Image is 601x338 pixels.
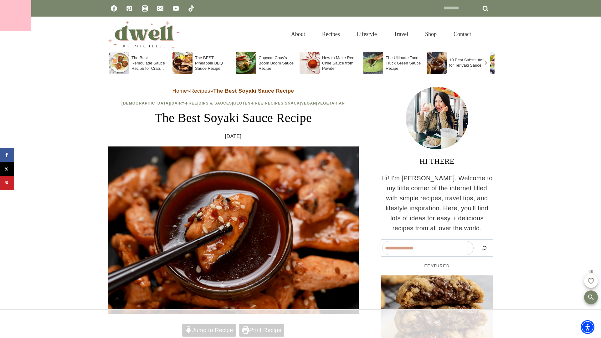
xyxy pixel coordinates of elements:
a: Email [154,2,167,15]
a: Contact [445,24,480,44]
h1: The Best Soyaki Sauce Recipe [108,109,359,127]
a: Snack [285,101,300,105]
a: Home [172,88,187,94]
a: Facebook [108,2,120,15]
a: Recipes [265,101,284,105]
a: Dips & Sauces [199,101,232,105]
span: | | | | | | | [121,101,345,105]
h3: HI THERE [381,156,493,167]
a: Dairy-Free [172,101,197,105]
img: DWELL by michelle [108,20,180,49]
a: About [283,24,314,44]
a: TikTok [185,2,198,15]
a: Vegetarian [317,101,345,105]
a: Travel [385,24,417,44]
a: Recipes [314,24,348,44]
a: Recipes [190,88,210,94]
a: YouTube [170,2,182,15]
a: Shop [417,24,445,44]
img: chopped chicken breast, dipped into soyaki sauce with chopstick [108,146,359,314]
time: [DATE] [225,132,242,141]
a: [DEMOGRAPHIC_DATA] [121,101,170,105]
strong: The Best Soyaki Sauce Recipe [213,88,294,94]
a: Pinterest [123,2,136,15]
nav: Primary Navigation [283,24,480,44]
a: Gluten-Free [233,101,263,105]
a: Vegan [301,101,316,105]
div: Accessibility Menu [581,320,594,334]
a: Instagram [139,2,151,15]
iframe: Advertisement [187,310,414,338]
p: Hi! I'm [PERSON_NAME]. Welcome to my little corner of the internet filled with simple recipes, tr... [381,173,493,233]
h5: FEATURED [381,263,493,269]
a: Lifestyle [348,24,385,44]
span: » » [172,88,294,94]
